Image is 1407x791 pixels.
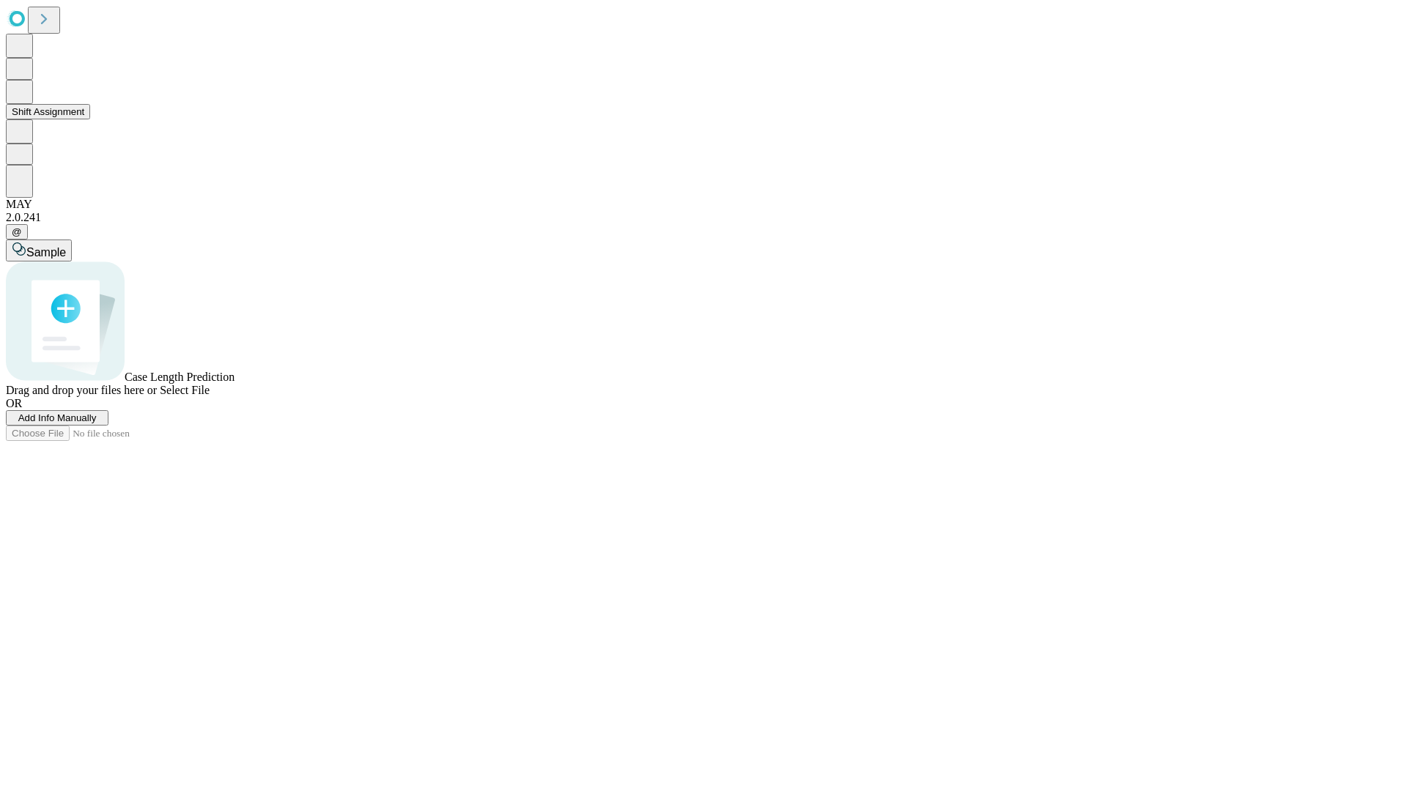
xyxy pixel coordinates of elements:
[6,104,90,119] button: Shift Assignment
[160,384,210,396] span: Select File
[26,246,66,259] span: Sample
[6,211,1401,224] div: 2.0.241
[6,410,108,426] button: Add Info Manually
[125,371,234,383] span: Case Length Prediction
[12,226,22,237] span: @
[6,224,28,239] button: @
[6,239,72,261] button: Sample
[18,412,97,423] span: Add Info Manually
[6,384,157,396] span: Drag and drop your files here or
[6,397,22,409] span: OR
[6,198,1401,211] div: MAY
